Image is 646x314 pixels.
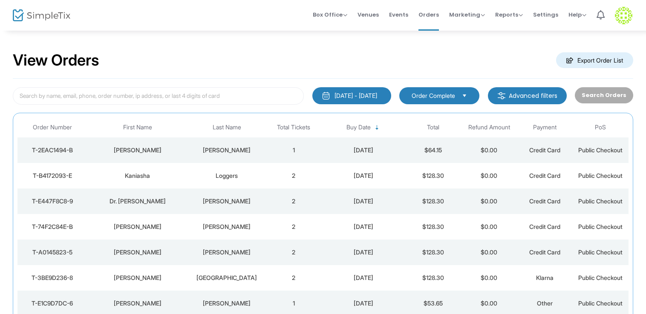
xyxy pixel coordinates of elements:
td: 2 [266,214,322,240]
span: Order Number [33,124,72,131]
div: Barnes [190,197,263,206]
span: Credit Card [529,146,560,154]
span: Sortable [374,124,381,131]
span: Order Complete [412,91,455,100]
div: Salley [190,248,263,257]
button: [DATE] - [DATE] [312,87,391,104]
th: Refund Amount [461,117,517,137]
span: Other [537,300,553,307]
div: T-A0145823-5 [20,248,85,257]
span: Payment [533,124,557,131]
span: Credit Card [529,223,560,230]
div: T-74F2C84E-B [20,223,85,231]
span: Credit Card [529,172,560,179]
span: Orders [418,4,439,26]
span: Credit Card [529,197,560,205]
div: Dr. Deborah [89,197,186,206]
span: Public Checkout [578,248,623,256]
span: Public Checkout [578,172,623,179]
div: Kaniasha [89,171,186,180]
td: 2 [266,240,322,265]
th: Total [405,117,461,137]
td: $64.15 [405,137,461,163]
td: $128.30 [405,188,461,214]
span: Public Checkout [578,274,623,281]
span: PoS [595,124,606,131]
m-button: Advanced filters [488,87,567,104]
div: Evelyn [89,146,186,154]
span: Credit Card [529,248,560,256]
span: Events [389,4,408,26]
div: Trenda [89,274,186,282]
div: Wellshampton [190,274,263,282]
td: 1 [266,137,322,163]
div: 9/13/2025 [324,197,403,206]
div: Loggers [190,171,263,180]
span: Last Name [213,124,241,131]
span: Settings [533,4,558,26]
h2: View Orders [13,51,99,70]
td: $128.30 [405,240,461,265]
div: 9/13/2025 [324,274,403,282]
td: $128.30 [405,163,461,188]
div: [DATE] - [DATE] [335,91,377,100]
td: $0.00 [461,214,517,240]
div: 9/13/2025 [324,248,403,257]
td: 2 [266,163,322,188]
div: Nikki [89,223,186,231]
span: Marketing [449,11,485,19]
td: $0.00 [461,265,517,291]
span: Klarna [536,274,554,281]
div: 9/13/2025 [324,146,403,154]
td: $0.00 [461,163,517,188]
div: Patricia [89,299,186,308]
span: Public Checkout [578,300,623,307]
td: $0.00 [461,240,517,265]
span: Buy Date [346,124,371,131]
div: Patton [190,146,263,154]
span: Public Checkout [578,146,623,154]
td: 2 [266,265,322,291]
div: Christine [89,248,186,257]
div: T-2EAC1494-B [20,146,85,154]
div: T-B4172093-E [20,171,85,180]
td: $0.00 [461,188,517,214]
div: 9/13/2025 [324,171,403,180]
img: monthly [322,91,330,100]
div: Brooks [190,299,263,308]
td: $128.30 [405,265,461,291]
td: $0.00 [461,137,517,163]
div: Williams [190,223,263,231]
th: Total Tickets [266,117,322,137]
button: Select [459,91,470,100]
m-button: Export Order List [556,52,633,68]
span: Venues [358,4,379,26]
span: Public Checkout [578,223,623,230]
span: Box Office [313,11,347,19]
td: 2 [266,188,322,214]
div: T-E1C9D7DC-6 [20,299,85,308]
img: filter [497,91,506,100]
span: First Name [123,124,152,131]
div: 9/13/2025 [324,299,403,308]
div: T-E447F8C8-9 [20,197,85,206]
td: $128.30 [405,214,461,240]
div: T-3BE9D236-8 [20,274,85,282]
span: Help [568,11,586,19]
div: 9/13/2025 [324,223,403,231]
span: Reports [495,11,523,19]
span: Public Checkout [578,197,623,205]
input: Search by name, email, phone, order number, ip address, or last 4 digits of card [13,87,304,105]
